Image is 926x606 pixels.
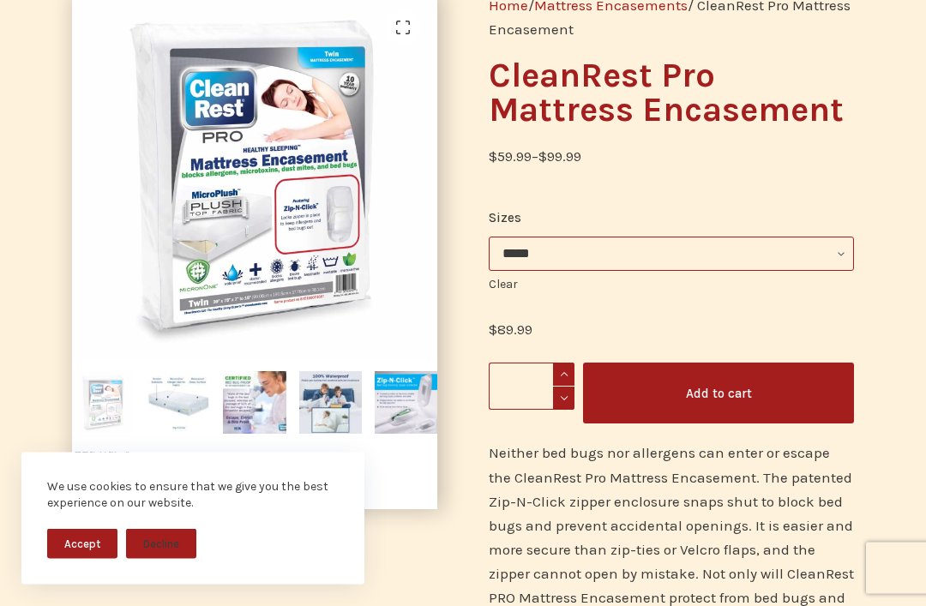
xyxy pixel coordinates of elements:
p: – [489,145,854,169]
span: $ [538,148,547,165]
button: Decline [126,529,196,559]
button: Accept [47,529,117,559]
bdi: 89.99 [489,321,532,339]
a: Clear options [489,278,518,292]
span: $ [489,148,497,165]
bdi: 99.99 [538,148,581,165]
img: CleanRest Pro Mattress Encasement - Image 2 [147,372,210,435]
span: $ [489,321,497,339]
bdi: 59.99 [489,148,532,165]
input: Product quantity [489,363,574,411]
img: CleanRest Pro Mattress Encasement - Image 4 [299,372,362,435]
h1: CleanRest Pro Mattress Encasement [489,59,854,128]
a: View full-screen image gallery [386,11,420,45]
img: CleanRest Pro Mattress Encasement [72,372,135,435]
div: We use cookies to ensure that we give you the best experience on our website. [47,478,339,512]
label: Sizes [489,208,854,230]
img: CleanRest Pro Mattress Encasement - Image 3 [223,372,286,435]
img: CleanRest Pro Mattress Encasement - Image 6 [72,447,135,510]
button: Open LiveChat chat widget [14,7,65,58]
img: CleanRest Pro Mattress Encasement - Image 5 [375,372,437,435]
button: Add to cart [583,363,854,424]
